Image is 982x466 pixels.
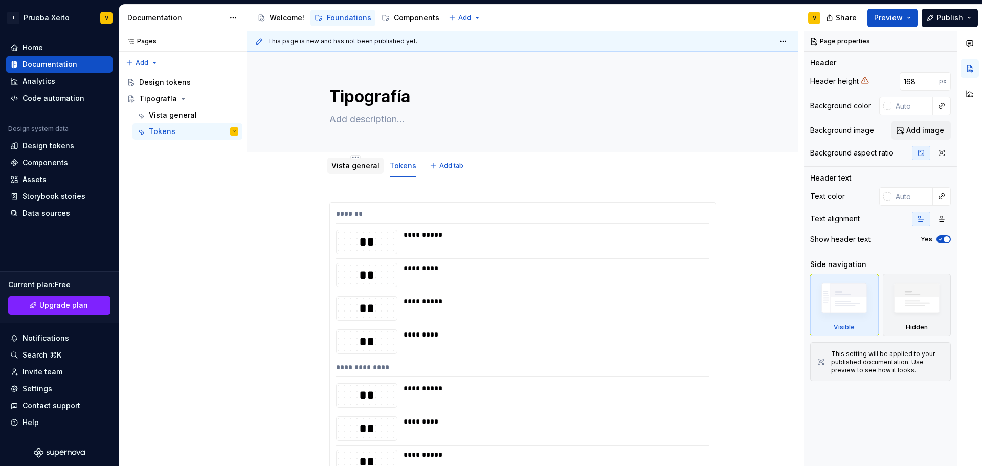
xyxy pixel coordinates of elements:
span: Publish [936,13,963,23]
button: Notifications [6,330,113,346]
div: Text alignment [810,214,860,224]
div: Help [23,417,39,428]
div: Design system data [8,125,69,133]
button: Preview [867,9,918,27]
div: Text color [810,191,845,202]
div: Page tree [253,8,443,28]
button: Contact support [6,397,113,414]
div: Tokens [149,126,175,137]
a: Design tokens [6,138,113,154]
div: V [233,126,236,137]
div: Design tokens [23,141,74,151]
a: Assets [6,171,113,188]
div: Background color [810,101,871,111]
div: Analytics [23,76,55,86]
span: Add [136,59,148,67]
a: Tipografía [123,91,242,107]
div: T [7,12,19,24]
div: Tipografía [139,94,177,104]
div: Home [23,42,43,53]
a: Storybook stories [6,188,113,205]
div: Background aspect ratio [810,148,894,158]
a: Data sources [6,205,113,221]
div: Side navigation [810,259,866,270]
a: Foundations [310,10,375,26]
div: Components [394,13,439,23]
div: Show header text [810,234,871,245]
div: Search ⌘K [23,350,61,360]
span: Add tab [439,162,463,170]
div: Prueba Xeito [24,13,70,23]
a: Settings [6,381,113,397]
div: Documentation [23,59,77,70]
span: Upgrade plan [39,300,88,310]
div: Current plan : Free [8,280,110,290]
div: Hidden [906,323,928,331]
span: Share [836,13,857,23]
a: Analytics [6,73,113,90]
div: Visible [834,323,855,331]
button: Add [123,56,161,70]
input: Auto [900,72,939,91]
input: Auto [891,187,933,206]
span: Add [458,14,471,22]
div: Welcome! [270,13,304,23]
a: Components [6,154,113,171]
div: V [105,14,108,22]
a: Vista general [331,161,380,170]
div: Header [810,58,836,68]
div: Tokens [386,154,420,176]
a: Code automation [6,90,113,106]
a: Upgrade plan [8,296,110,315]
textarea: Tipografía [327,84,714,109]
a: Components [377,10,443,26]
div: This setting will be applied to your published documentation. Use preview to see how it looks. [831,350,944,374]
p: px [939,77,947,85]
button: Add [445,11,484,25]
div: Pages [123,37,157,46]
div: Page tree [123,74,242,140]
button: Publish [922,9,978,27]
button: Help [6,414,113,431]
div: Vista general [327,154,384,176]
div: V [813,14,816,22]
button: Add image [891,121,951,140]
div: Invite team [23,367,62,377]
a: Welcome! [253,10,308,26]
span: Add image [906,125,944,136]
div: Contact support [23,401,80,411]
input: Auto [891,97,933,115]
div: Header height [810,76,859,86]
div: Settings [23,384,52,394]
div: Components [23,158,68,168]
div: Header text [810,173,852,183]
a: Vista general [132,107,242,123]
div: Foundations [327,13,371,23]
div: Design tokens [139,77,191,87]
div: Hidden [883,274,951,336]
div: Vista general [149,110,197,120]
div: Visible [810,274,879,336]
button: Search ⌘K [6,347,113,363]
button: Share [821,9,863,27]
a: Home [6,39,113,56]
svg: Supernova Logo [34,448,85,458]
div: Storybook stories [23,191,85,202]
button: Add tab [427,159,468,173]
div: Code automation [23,93,84,103]
a: Invite team [6,364,113,380]
a: Design tokens [123,74,242,91]
span: This page is new and has not been published yet. [267,37,417,46]
div: Data sources [23,208,70,218]
label: Yes [921,235,932,243]
span: Preview [874,13,903,23]
div: Notifications [23,333,69,343]
button: TPrueba XeitoV [2,7,117,29]
div: Assets [23,174,47,185]
a: TokensV [132,123,242,140]
a: Documentation [6,56,113,73]
div: Background image [810,125,874,136]
a: Tokens [390,161,416,170]
div: Documentation [127,13,224,23]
